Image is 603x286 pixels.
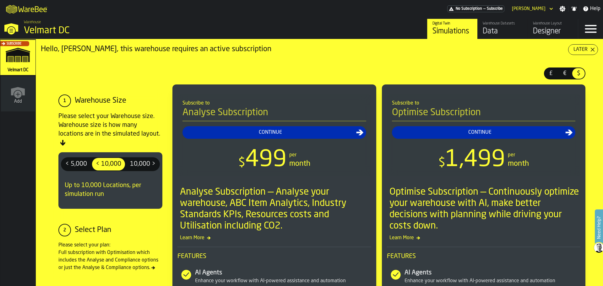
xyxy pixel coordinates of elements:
[24,20,41,24] span: Warehouse
[590,5,600,13] span: Help
[447,5,504,12] a: link-to-/wh/i/f27944ef-e44e-4cb8-aca8-30c52093261f/pricing/
[61,176,160,204] div: Up to 10,000 Locations, per simulation run
[578,19,603,39] label: button-toggle-Menu
[245,149,287,171] span: 499
[568,44,598,55] button: button-Later
[182,126,366,139] button: button-Continue
[508,151,515,159] div: per
[447,5,504,12] div: Menu Subscription
[560,69,570,78] span: €
[24,25,193,36] div: Velmart DC
[92,158,125,170] div: thumb
[93,159,124,169] span: < 10,000
[456,7,482,11] span: No Subscription
[392,107,576,121] h4: Optimise Subscription
[580,5,603,13] label: button-toggle-Help
[445,149,505,171] span: 1,499
[432,26,472,36] div: Simulations
[568,6,580,12] label: button-toggle-Notifications
[545,68,557,79] div: thumb
[62,158,91,170] div: thumb
[528,19,578,39] a: link-to-/wh/i/f27944ef-e44e-4cb8-aca8-30c52093261f/designer
[128,159,158,169] span: 10,000 >
[185,129,356,136] div: Continue
[557,6,568,12] label: button-toggle-Settings
[41,44,568,54] div: Hello, [PERSON_NAME], this warehouse requires an active subscription
[509,5,554,13] div: DropdownMenuValue-Anton Hikal
[558,68,571,79] div: thumb
[180,186,371,232] div: Analyse Subscription — Analyse your warehouse, ABC Item Analytics, Industry Standards KPIs, Resou...
[75,96,126,106] div: Warehouse Size
[126,158,159,170] div: thumb
[533,26,573,36] div: Designer
[387,252,581,261] span: Features
[289,151,296,159] div: per
[544,67,558,79] label: button-switch-multi-£
[58,94,71,107] div: 1
[387,234,581,242] span: Learn More
[405,277,581,285] div: Enhance your workflow with AI-powered assistance and automation
[0,40,35,76] a: link-to-/wh/i/f27944ef-e44e-4cb8-aca8-30c52093261f/simulations
[508,159,529,169] div: month
[195,277,371,285] div: Enhance your workflow with AI-powered assistance and automation
[571,46,590,53] div: Later
[546,69,556,78] span: £
[405,268,581,277] div: AI Agents
[289,159,310,169] div: month
[512,6,546,11] div: DropdownMenuValue-Anton Hikal
[63,159,90,169] span: < 5,000
[195,268,371,277] div: AI Agents
[177,252,371,261] span: Features
[238,157,245,169] span: $
[392,126,576,139] button: button-Continue
[595,210,602,245] label: Need Help?
[58,224,71,236] div: 2
[394,129,566,136] div: Continue
[533,21,573,26] div: Warehouse Layout
[14,99,22,104] span: Add
[573,69,584,78] span: $
[91,157,126,171] label: button-switch-multi-< 10,000
[477,19,528,39] a: link-to-/wh/i/f27944ef-e44e-4cb8-aca8-30c52093261f/data
[182,100,366,107] div: Subscribe to
[432,21,472,26] div: Digital Twin
[483,26,523,36] div: Data
[572,67,585,79] label: button-switch-multi-$
[126,157,160,171] label: button-switch-multi-10,000 >
[58,112,162,147] div: Please select your Warehouse size. Warehouse size is how many locations are in the simulated layout.
[61,157,91,171] label: button-switch-multi-< 5,000
[182,107,366,121] h4: Analyse Subscription
[75,225,111,235] div: Select Plan
[58,241,162,272] div: Please select your plan: Full subscription with Optimisation which includes the Analyse and Compl...
[392,100,576,107] div: Subscribe to
[438,157,445,169] span: $
[427,19,477,39] a: link-to-/wh/i/f27944ef-e44e-4cb8-aca8-30c52093261f/simulations
[1,76,35,113] a: link-to-/wh/new
[177,234,371,242] span: Learn More
[572,68,585,79] div: thumb
[483,7,486,11] span: —
[389,186,581,232] div: Optimise Subscription — Continuously optimize your warehouse with AI, make better decisions with ...
[487,7,503,11] span: Subscribe
[7,42,21,46] span: Subscribe
[558,67,572,79] label: button-switch-multi-€
[483,21,523,26] div: Warehouse Datasets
